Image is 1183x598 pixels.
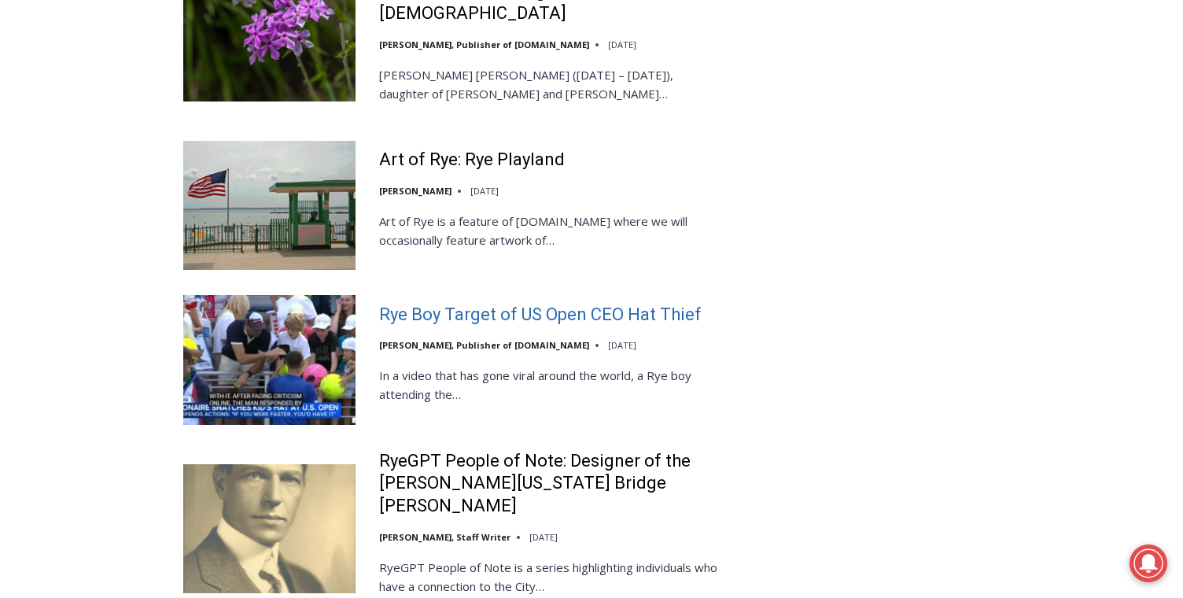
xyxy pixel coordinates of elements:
[183,295,356,424] img: Rye Boy Target of US Open CEO Hat Thief
[379,366,724,404] p: In a video that has gone viral around the world, a Rye boy attending the…
[379,339,589,351] a: [PERSON_NAME], Publisher of [DOMAIN_NAME]
[608,39,636,50] time: [DATE]
[379,65,724,103] p: [PERSON_NAME] [PERSON_NAME] ([DATE] – [DATE]), daughter of [PERSON_NAME] and [PERSON_NAME]…
[379,531,510,543] a: [PERSON_NAME], Staff Writer
[379,450,724,518] a: RyeGPT People of Note: Designer of the [PERSON_NAME][US_STATE] Bridge [PERSON_NAME]
[379,185,451,197] a: [PERSON_NAME]
[379,558,724,596] p: RyeGPT People of Note is a series highlighting individuals who have a connection to the City…
[379,304,702,327] a: Rye Boy Target of US Open CEO Hat Thief
[397,1,743,153] div: "We would have speakers with experience in local journalism speak to us about their experiences a...
[608,339,636,351] time: [DATE]
[411,157,729,192] span: Intern @ [DOMAIN_NAME]
[378,153,762,196] a: Intern @ [DOMAIN_NAME]
[162,98,231,188] div: "[PERSON_NAME]'s draw is the fine variety of pristine raw fish kept on hand"
[1,158,158,196] a: Open Tues. - Sun. [PHONE_NUMBER]
[183,464,356,593] img: RyeGPT People of Note: Designer of the George Washington Bridge Othmar Ammann
[379,212,724,249] p: Art of Rye is a feature of [DOMAIN_NAME] where we will occasionally feature artwork of…
[529,531,558,543] time: [DATE]
[183,141,356,270] img: Art of Rye: Rye Playland
[5,162,154,222] span: Open Tues. - Sun. [PHONE_NUMBER]
[470,185,499,197] time: [DATE]
[379,149,565,172] a: Art of Rye: Rye Playland
[379,39,589,50] a: [PERSON_NAME], Publisher of [DOMAIN_NAME]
